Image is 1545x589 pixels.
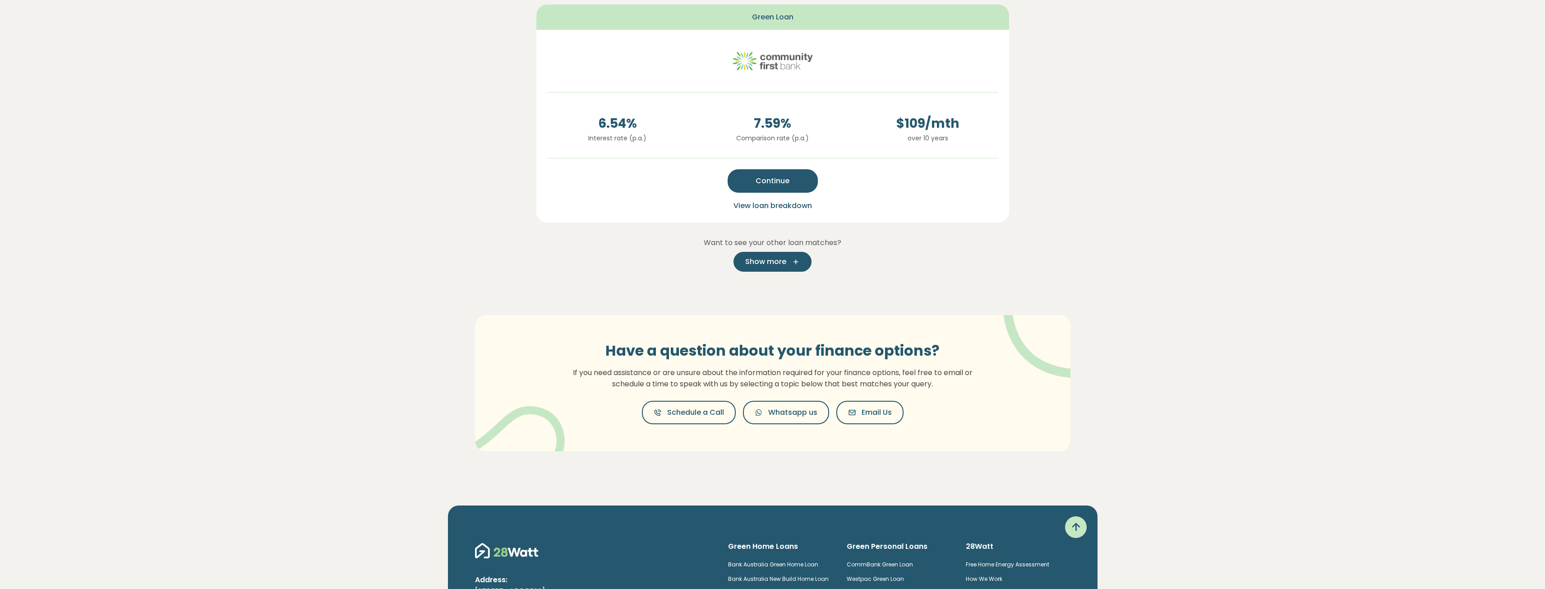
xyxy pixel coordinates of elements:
[966,561,1049,568] a: Free Home Energy Assessment
[858,114,998,133] span: $ 109 /mth
[547,133,688,143] p: Interest rate (p.a.)
[642,401,736,424] button: Schedule a Call
[728,169,818,193] button: Continue
[475,574,714,586] p: Address:
[847,542,951,552] h6: Green Personal Loans
[733,252,812,272] button: Show more
[847,575,904,583] a: Westpac Green Loan
[966,542,1070,552] h6: 28Watt
[567,342,978,359] h3: Have a question about your finance options?
[745,256,786,267] span: Show more
[858,133,998,143] p: over 10 years
[469,383,565,473] img: vector
[836,401,904,424] button: Email Us
[475,542,538,560] img: 28Watt
[728,575,829,583] a: Bank Australia New Build Home Loan
[752,12,793,23] span: Green Loan
[980,290,1098,378] img: vector
[728,542,833,552] h6: Green Home Loans
[702,114,843,133] span: 7.59 %
[728,561,818,568] a: Bank Australia Green Home Loan
[667,407,724,418] span: Schedule a Call
[731,200,815,212] button: View loan breakdown
[567,367,978,390] p: If you need assistance or are unsure about the information required for your finance options, fee...
[547,114,688,133] span: 6.54 %
[966,575,1002,583] a: How We Work
[768,407,817,418] span: Whatsapp us
[733,200,812,211] span: View loan breakdown
[847,561,913,568] a: CommBank Green Loan
[743,401,829,424] button: Whatsapp us
[756,176,789,186] span: Continue
[536,237,1009,249] p: Want to see your other loan matches?
[702,133,843,143] p: Comparison rate (p.a.)
[732,41,813,81] img: community-first logo
[862,407,892,418] span: Email Us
